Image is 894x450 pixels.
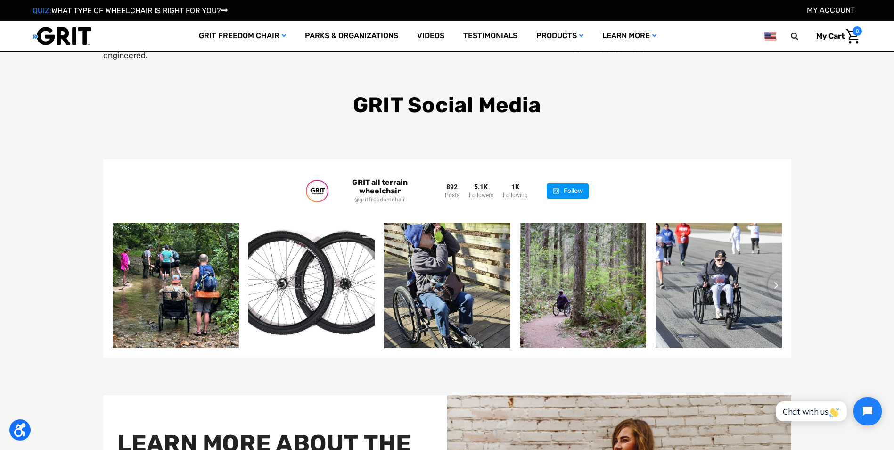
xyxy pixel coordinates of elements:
a: Testimonials [454,21,527,51]
div: Follow [564,183,583,199]
div: Followers [469,191,493,200]
span: 0 [853,26,862,36]
span: QUIZ: [33,6,51,15]
a: New GRIT Rider Spotlight!⁠ ⁠ Eight years ago, we had our first conversation w... [656,223,782,348]
img: GRIT All-Terrain Wheelchair and Mobility Equipment [33,26,91,46]
iframe: Tidio Chat [765,389,890,433]
a: GRIT all terrain wheelchair [334,178,426,195]
img: us.png [764,30,776,42]
div: Following [503,191,528,200]
a: Did you know that GRIT Freedom Chair wheels are easily interchangeable? GRIT ... [248,223,375,348]
a: Account [807,6,855,15]
div: Posts [445,191,459,200]
span: My Cart [816,32,845,41]
a: QUIZ:WHAT TYPE OF WHEELCHAIR IS RIGHT FOR YOU? [33,6,228,15]
a: Learn More [593,21,666,51]
div: 5.1K [469,183,493,191]
a: We like to think of the GRIT Freedom Chair as the best of beauty and brains: it's visually appeal... [103,26,314,60]
img: Sign up and save the date for Catalyst Sports' overnight, backcountry Tenness... [91,222,260,349]
b: GRIT Social Media [353,92,541,117]
img: New GRIT Rider Spotlight!⁠ ⁠ Eight years ago, we had our first conversation w... [624,222,813,349]
img: New GRIT Rider Spotlight!⁠ ⁠ Come on down and enjoy the second half of our in... [384,207,511,364]
a: Cart with 0 items [809,26,862,46]
a: New GRIT Rider Spotlight!⁠ ⁠ Come on down and enjoy the second half of our in... [384,223,510,348]
span: Phone Number [158,39,209,48]
a: GRIT Freedom Chair [189,21,295,51]
a: @gritfreedomchair [334,195,426,204]
button: Next slide [768,271,796,300]
img: Cart [846,29,860,44]
a: 5-star review incoming!⁠ ⁠ "Nicole at GRIT was VERY helpful about what chair ... [520,223,646,348]
a: Parks & Organizations [295,21,408,51]
a: Videos [408,21,454,51]
input: Search [795,26,809,46]
a: Follow [547,183,589,199]
img: 5-star review incoming!⁠ ⁠ "Nicole at GRIT was VERY helpful about what chair ... [488,222,678,349]
div: 892 [445,183,459,191]
img: Did you know that GRIT Freedom Chair wheels are easily interchangeable? GRIT ... [217,222,406,349]
a: Sign up and save the date for Catalyst Sports' overnight, backcountry Tenness... [113,223,239,348]
div: 1K [503,183,528,191]
img: gritfreedomchair [308,182,327,200]
a: Products [527,21,593,51]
